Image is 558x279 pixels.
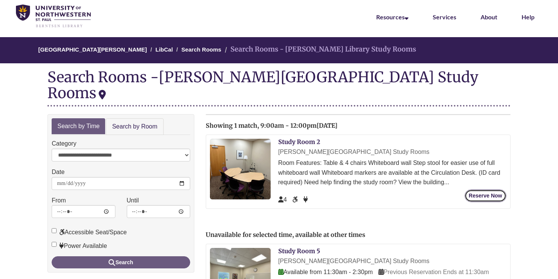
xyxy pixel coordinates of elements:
[303,196,308,203] span: Power Available
[278,158,506,187] div: Room Features: Table & 4 chairs Whiteboard wall Step stool for easier use of full whiteboard wall...
[278,196,287,203] span: The capacity of this space
[223,44,416,55] li: Search Rooms - [PERSON_NAME] Library Study Rooms
[278,269,373,275] span: Available from 11:30am - 2:30pm
[47,69,511,106] div: Search Rooms -
[522,13,534,20] a: Help
[52,227,127,237] label: Accessible Seat/Space
[376,13,408,20] a: Resources
[106,118,163,135] a: Search by Room
[481,13,497,20] a: About
[156,46,173,53] a: LibCal
[378,269,489,275] span: Previous Reservation Ends at 11:30am
[210,139,271,199] img: Study Room 2
[278,147,506,157] div: [PERSON_NAME][GEOGRAPHIC_DATA] Study Rooms
[52,139,76,149] label: Category
[52,196,66,205] label: From
[52,242,57,247] input: Power Available
[278,247,320,255] a: Study Room 5
[38,46,147,53] a: [GEOGRAPHIC_DATA][PERSON_NAME]
[16,5,91,28] img: UNWSP Library Logo
[52,228,57,233] input: Accessible Seat/Space
[433,13,456,20] a: Services
[278,256,506,266] div: [PERSON_NAME][GEOGRAPHIC_DATA] Study Rooms
[206,122,511,129] h2: Showing 1 match
[52,167,65,177] label: Date
[206,232,511,238] h2: Unavailable for selected time, available at other times
[257,122,337,129] span: , 9:00am - 12:00pm[DATE]
[278,138,320,146] a: Study Room 2
[52,118,105,135] a: Search by Time
[52,241,107,251] label: Power Available
[47,68,478,102] div: [PERSON_NAME][GEOGRAPHIC_DATA] Study Rooms
[52,256,190,268] button: Search
[292,196,299,203] span: Accessible Seat/Space
[127,196,139,205] label: Until
[465,190,506,202] button: Reserve Now
[181,46,221,53] a: Search Rooms
[47,37,511,63] nav: Breadcrumb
